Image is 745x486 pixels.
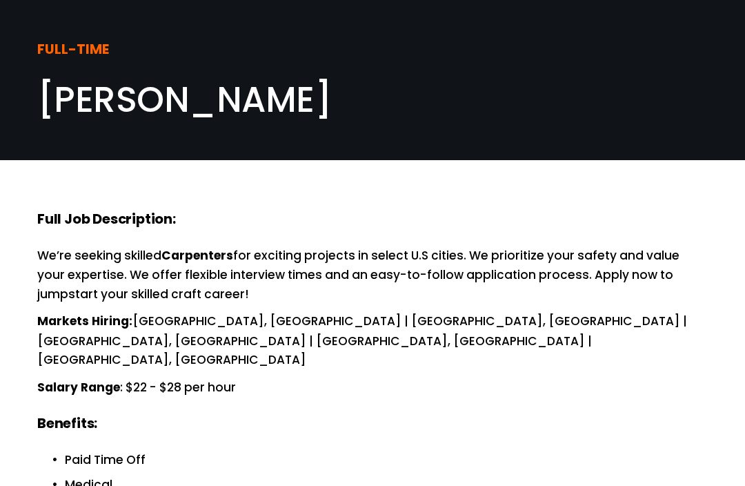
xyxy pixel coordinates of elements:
p: : $22 - $28 per hour [37,378,708,398]
strong: Carpenters [161,246,233,266]
strong: FULL-TIME [37,39,109,62]
strong: Full Job Description: [37,208,176,232]
span: [PERSON_NAME] [37,75,331,124]
p: [GEOGRAPHIC_DATA], [GEOGRAPHIC_DATA] | [GEOGRAPHIC_DATA], [GEOGRAPHIC_DATA] | [GEOGRAPHIC_DATA], ... [37,312,708,370]
p: Paid Time Off [65,451,708,470]
strong: Benefits: [37,413,97,436]
p: We’re seeking skilled for exciting projects in select U.S cities. We prioritize your safety and v... [37,246,708,304]
strong: Markets Hiring: [37,312,132,332]
strong: Salary Range [37,378,120,398]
